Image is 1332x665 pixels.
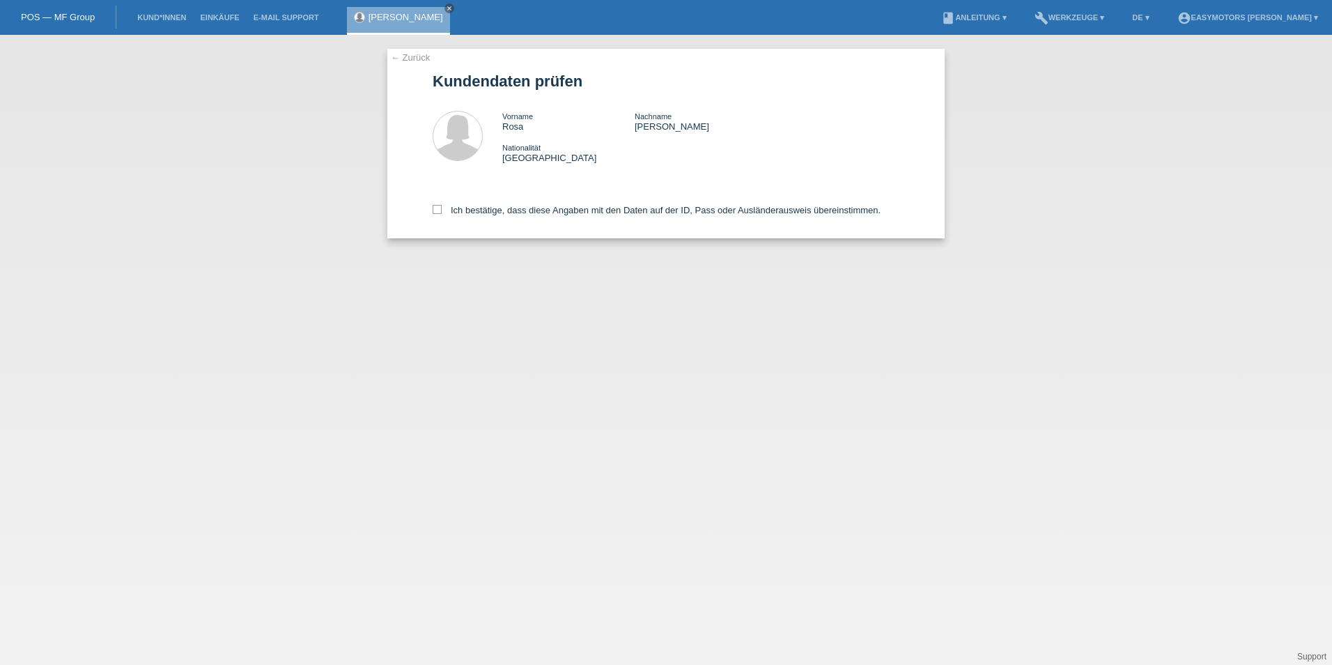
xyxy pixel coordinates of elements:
a: DE ▾ [1125,13,1156,22]
div: [PERSON_NAME] [635,111,767,132]
a: Kund*innen [130,13,193,22]
a: account_circleEasymotors [PERSON_NAME] ▾ [1170,13,1325,22]
h1: Kundendaten prüfen [433,72,899,90]
label: Ich bestätige, dass diese Angaben mit den Daten auf der ID, Pass oder Ausländerausweis übereinsti... [433,205,881,215]
a: E-Mail Support [247,13,326,22]
a: close [444,3,454,13]
a: POS — MF Group [21,12,95,22]
i: build [1035,11,1048,25]
span: Vorname [502,112,533,121]
i: close [446,5,453,12]
a: [PERSON_NAME] [369,12,443,22]
a: buildWerkzeuge ▾ [1028,13,1112,22]
i: book [941,11,955,25]
div: Rosa [502,111,635,132]
a: ← Zurück [391,52,430,63]
span: Nachname [635,112,672,121]
span: Nationalität [502,144,541,152]
i: account_circle [1177,11,1191,25]
a: Support [1297,652,1326,662]
div: [GEOGRAPHIC_DATA] [502,142,635,163]
a: Einkäufe [193,13,246,22]
a: bookAnleitung ▾ [934,13,1013,22]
